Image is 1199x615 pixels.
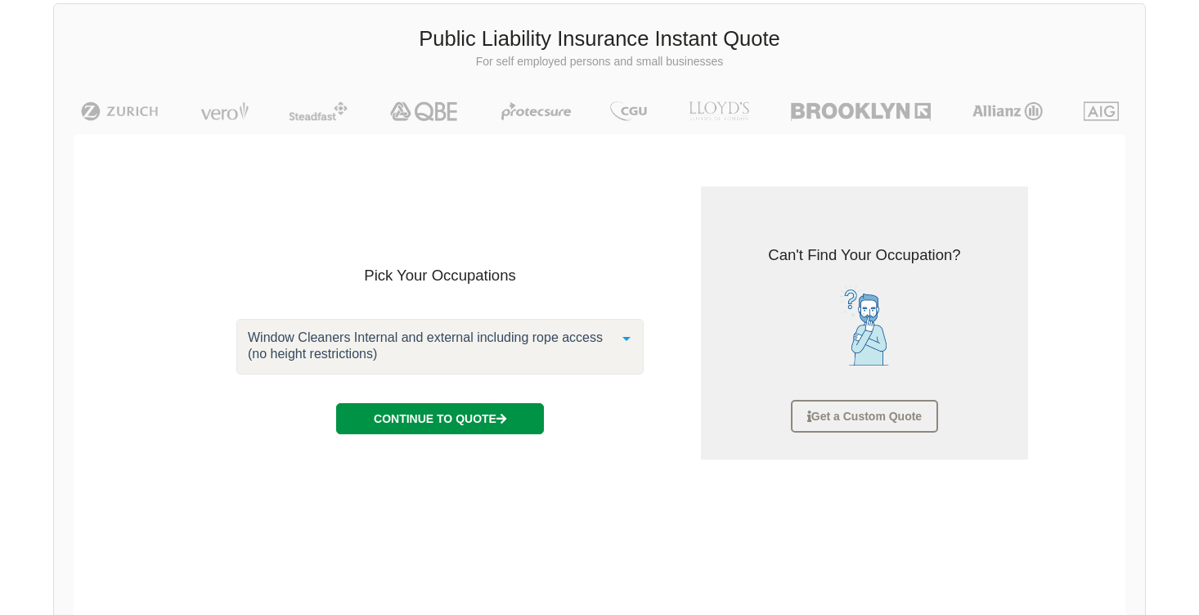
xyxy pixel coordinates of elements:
[713,245,1016,266] h3: Can't Find Your Occupation?
[244,330,610,362] span: Window Cleaners Internal and external including rope access (no height restrictions)
[193,101,256,121] img: Vero | Public Liability Insurance
[236,265,644,286] h3: Pick Your Occupations
[1077,101,1125,121] img: AIG | Public Liability Insurance
[791,400,938,433] a: Get a Custom Quote
[495,101,577,121] img: Protecsure | Public Liability Insurance
[784,101,937,121] img: Brooklyn | Public Liability Insurance
[282,101,354,121] img: Steadfast | Public Liability Insurance
[66,25,1133,54] h3: Public Liability Insurance Instant Quote
[964,101,1051,121] img: Allianz | Public Liability Insurance
[604,101,653,121] img: CGU | Public Liability Insurance
[380,101,469,121] img: QBE | Public Liability Insurance
[74,101,166,121] img: Zurich | Public Liability Insurance
[66,54,1133,70] p: For self employed persons and small businesses
[680,101,758,121] img: LLOYD's | Public Liability Insurance
[336,403,544,434] button: Continue to Quote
